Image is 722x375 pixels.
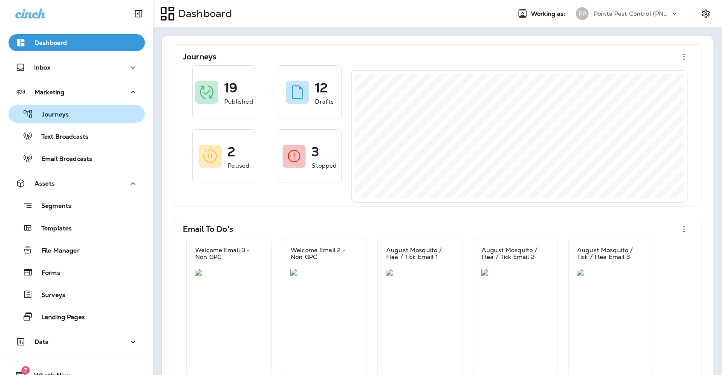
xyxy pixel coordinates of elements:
p: Data [35,338,49,345]
p: Email To Do's [183,225,233,233]
p: August Mosquito / Tick / Flea Email 3 [577,247,644,260]
p: Dashboard [35,39,67,46]
button: Landing Pages [9,308,145,326]
p: Forms [33,269,60,277]
p: Pointe Pest Control (PNW) [594,10,670,17]
p: August Mosquito / Flea / Tick Email 1 [386,247,453,260]
button: Forms [9,263,145,281]
p: Journeys [33,111,69,119]
button: Settings [698,6,713,21]
button: Marketing [9,84,145,101]
p: Landing Pages [33,314,85,322]
button: Dashboard [9,34,145,51]
img: 49bb1bfc-f122-45da-b0ae-f07d3f21a0fa.jpg [481,269,549,276]
img: aeb60214-ce8b-4a68-95ff-2cd73c3f31d4.jpg [290,269,358,276]
button: Surveys [9,285,145,303]
p: 12 [315,84,328,92]
p: Marketing [35,89,64,96]
img: d8f6d330-7232-44e3-81ba-705c3bd728de.jpg [195,269,263,276]
p: Published [224,97,253,106]
p: Welcome Email 3 - Non GPC [195,247,263,260]
div: PP [576,7,589,20]
p: August Mosquito / Flea / Tick Email 2 [482,247,549,260]
img: 7bf98432-a518-44b3-8ca0-3b31e728e0f0.jpg [386,269,454,276]
p: Inbox [34,64,50,71]
p: Email Broadcasts [33,155,92,163]
button: Segments [9,196,145,215]
span: 7 [21,366,30,375]
p: Journeys [183,52,217,61]
span: Working as: [531,10,567,17]
button: Text Broadcasts [9,127,145,145]
p: Drafts [315,97,334,106]
p: Surveys [33,291,65,299]
p: Templates [33,225,72,233]
button: Collapse Sidebar [127,5,150,22]
p: Text Broadcasts [33,133,88,141]
p: 3 [312,148,319,156]
button: Templates [9,219,145,237]
button: Inbox [9,59,145,76]
p: Paused [228,161,249,170]
p: File Manager [33,247,80,255]
button: Data [9,333,145,350]
button: Email Broadcasts [9,149,145,167]
p: Welcome Email 2 - Non GPC [291,247,358,260]
button: File Manager [9,241,145,259]
p: 19 [224,84,237,92]
p: Segments [33,202,71,211]
button: Assets [9,175,145,192]
img: 90033db3-bda0-4bcf-b8eb-a5ba4d1aca68.jpg [577,269,645,276]
p: Dashboard [175,7,232,20]
p: 2 [228,148,235,156]
p: Assets [35,180,55,187]
button: Journeys [9,105,145,123]
p: Stopped [312,161,337,170]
